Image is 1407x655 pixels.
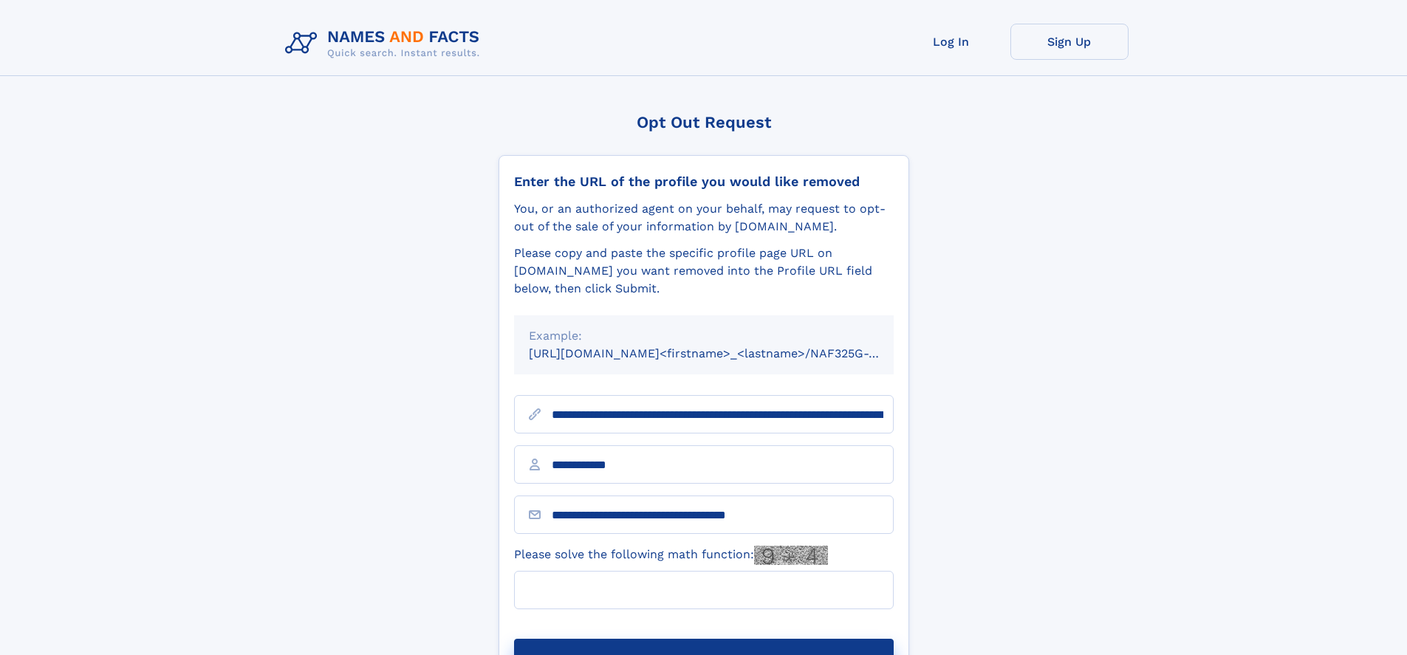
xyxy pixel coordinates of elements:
[1010,24,1129,60] a: Sign Up
[514,174,894,190] div: Enter the URL of the profile you would like removed
[529,346,922,360] small: [URL][DOMAIN_NAME]<firstname>_<lastname>/NAF325G-xxxxxxxx
[514,200,894,236] div: You, or an authorized agent on your behalf, may request to opt-out of the sale of your informatio...
[514,244,894,298] div: Please copy and paste the specific profile page URL on [DOMAIN_NAME] you want removed into the Pr...
[529,327,879,345] div: Example:
[514,546,828,565] label: Please solve the following math function:
[499,113,909,131] div: Opt Out Request
[892,24,1010,60] a: Log In
[279,24,492,64] img: Logo Names and Facts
